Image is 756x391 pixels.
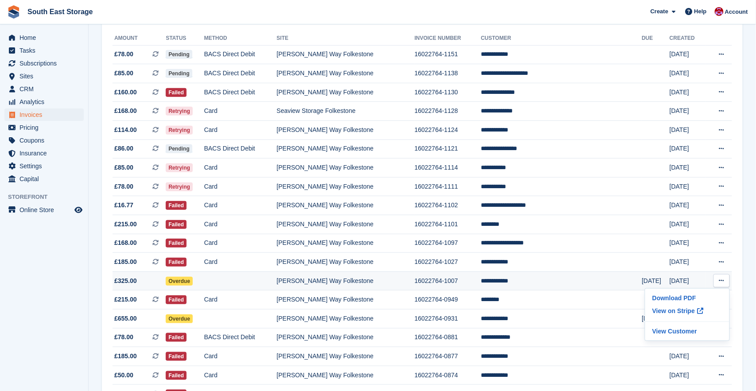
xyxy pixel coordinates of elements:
td: [DATE] [670,177,705,196]
span: £85.00 [114,163,133,172]
a: menu [4,173,84,185]
td: [PERSON_NAME] Way Folkestone [277,328,414,347]
td: 16022764-0877 [415,347,481,366]
span: £50.00 [114,371,133,380]
td: [DATE] [642,271,670,290]
span: Failed [166,333,187,342]
span: Pending [166,50,192,59]
td: [PERSON_NAME] Way Folkestone [277,83,414,102]
a: menu [4,160,84,172]
td: [DATE] [670,121,705,140]
td: Card [204,121,277,140]
span: Failed [166,352,187,361]
span: Retrying [166,107,193,116]
span: Failed [166,239,187,248]
td: [DATE] [670,215,705,234]
span: Invoices [19,108,73,121]
span: Online Store [19,204,73,216]
th: Customer [481,31,642,46]
a: menu [4,147,84,159]
span: £78.00 [114,50,133,59]
td: 16022764-0874 [415,366,481,385]
span: Failed [166,88,187,97]
td: 16022764-1128 [415,102,481,121]
td: Card [204,102,277,121]
td: [DATE] [670,196,705,215]
th: Status [166,31,204,46]
th: Method [204,31,277,46]
td: Card [204,196,277,215]
span: £160.00 [114,88,137,97]
span: £215.00 [114,220,137,229]
td: [PERSON_NAME] Way Folkestone [277,215,414,234]
td: 16022764-1111 [415,177,481,196]
img: Roger Norris [715,7,724,16]
td: Card [204,290,277,310]
img: stora-icon-8386f47178a22dfd0bd8f6a31ec36ba5ce8667c1dd55bd0f319d3a0aa187defe.svg [7,5,20,19]
td: Seaview Storage Folkestone [277,102,414,121]
td: [DATE] [670,159,705,178]
a: South East Storage [24,4,97,19]
td: Card [204,347,277,366]
td: 16022764-1124 [415,121,481,140]
td: [PERSON_NAME] Way Folkestone [277,253,414,272]
td: 16022764-0931 [415,310,481,329]
span: Pending [166,144,192,153]
a: menu [4,204,84,216]
td: [PERSON_NAME] Way Folkestone [277,139,414,159]
td: [DATE] [670,366,705,385]
td: [DATE] [670,253,705,272]
td: BACS Direct Debit [204,64,277,83]
span: Capital [19,173,73,185]
span: Create [651,7,668,16]
td: BACS Direct Debit [204,83,277,102]
td: Card [204,177,277,196]
td: Card [204,159,277,178]
span: £325.00 [114,276,137,286]
span: Home [19,31,73,44]
td: 16022764-1138 [415,64,481,83]
span: £78.00 [114,182,133,191]
td: [PERSON_NAME] Way Folkestone [277,177,414,196]
td: [PERSON_NAME] Way Folkestone [277,159,414,178]
td: [PERSON_NAME] Way Folkestone [277,366,414,385]
td: BACS Direct Debit [204,45,277,64]
td: [PERSON_NAME] Way Folkestone [277,196,414,215]
a: menu [4,121,84,134]
td: [PERSON_NAME] Way Folkestone [277,310,414,329]
a: View on Stripe [649,304,726,318]
td: 16022764-1102 [415,196,481,215]
td: [DATE] [670,83,705,102]
td: [PERSON_NAME] Way Folkestone [277,271,414,290]
a: menu [4,70,84,82]
td: [DATE] [670,102,705,121]
th: Due [642,31,670,46]
span: CRM [19,83,73,95]
th: Site [277,31,414,46]
td: 16022764-0949 [415,290,481,310]
a: Preview store [73,205,84,215]
span: Overdue [166,314,193,323]
span: £185.00 [114,352,137,361]
td: [PERSON_NAME] Way Folkestone [277,347,414,366]
th: Invoice Number [415,31,481,46]
td: 16022764-1007 [415,271,481,290]
span: £16.77 [114,201,133,210]
span: £86.00 [114,144,133,153]
td: Card [204,366,277,385]
a: menu [4,31,84,44]
td: [DATE] [642,310,670,329]
td: [DATE] [670,347,705,366]
td: [PERSON_NAME] Way Folkestone [277,290,414,310]
span: Pending [166,69,192,78]
span: Tasks [19,44,73,57]
span: Failed [166,201,187,210]
a: View Customer [649,325,726,337]
a: Download PDF [649,292,726,304]
td: BACS Direct Debit [204,328,277,347]
th: Created [670,31,705,46]
td: 16022764-1097 [415,234,481,253]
